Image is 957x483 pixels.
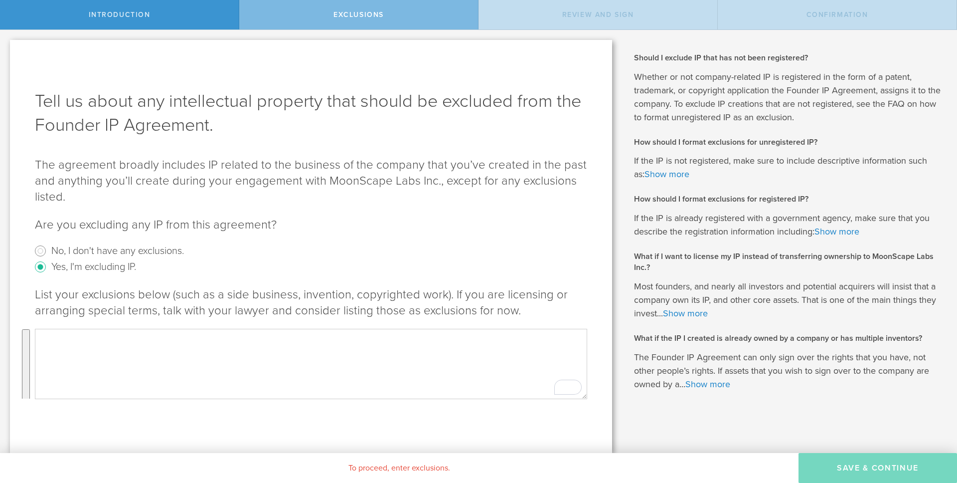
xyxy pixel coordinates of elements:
span: Introduction [89,10,151,19]
a: Show more [644,169,689,180]
h1: Tell us about any intellectual property that should be excluded from the Founder IP Agreement. [35,89,587,137]
span: Review and Sign [562,10,634,19]
span: To proceed, enter exclusions. [348,463,450,473]
h2: What if I want to license my IP instead of transferring ownership to MoonScape Labs Inc.? [634,251,942,273]
p: Whether or not company-related IP is registered in the form of a patent, trademark, or copyright ... [634,70,942,124]
button: Save & Continue [798,453,957,483]
a: Show more [814,226,859,237]
p: The agreement broadly includes IP related to the business of the company that you’ve created in t... [35,157,587,205]
p: List your exclusions below (such as a side business, invention, copyrighted work). If you are lic... [35,287,587,319]
span: Exclusions [333,10,384,19]
h2: How should I format exclusions for registered IP? [634,194,942,205]
p: The Founder IP Agreement can only sign over the rights that you have, not other people’s rights. ... [634,351,942,391]
span: Confirmation [806,10,868,19]
p: Are you excluding any IP from this agreement? [35,217,587,233]
h2: How should I format exclusions for unregistered IP? [634,137,942,148]
a: Show more [663,308,708,319]
p: If the IP is not registered, make sure to include descriptive information such as: [634,154,942,181]
p: Most founders, and nearly all investors and potential acquirers will insist that a company own it... [634,280,942,320]
a: Show more [685,379,730,390]
h2: Should I exclude IP that has not been registered? [634,52,942,63]
label: Yes, I'm excluding IP. [51,259,136,273]
h2: What if the IP I created is already owned by a company or has multiple inventors? [634,333,942,344]
p: If the IP is already registered with a government agency, make sure that you describe the registr... [634,212,942,239]
textarea: To enrich screen reader interactions, please activate Accessibility in Grammarly extension settings [35,329,587,399]
label: No, I don't have any exclusions. [51,243,184,257]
